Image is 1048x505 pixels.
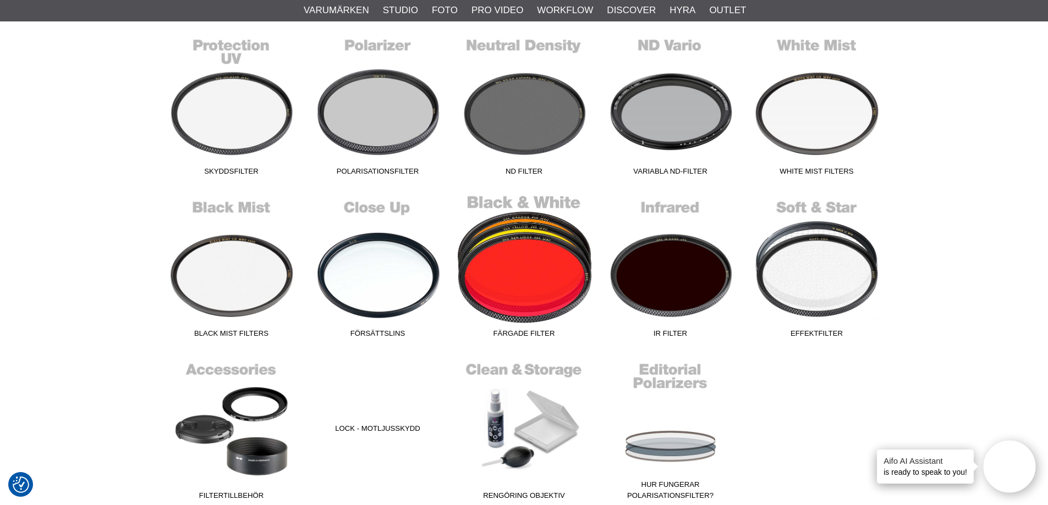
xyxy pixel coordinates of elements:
button: Samtyckesinställningar [13,475,29,495]
a: Lock - Motljusskydd [305,356,451,504]
a: Varumärken [304,3,369,18]
a: Skyddsfilter [158,32,305,180]
a: Black Mist Filters [158,194,305,342]
a: IR Filter [597,194,744,342]
a: Försättslins [305,194,451,342]
a: Studio [383,3,418,18]
span: Hur fungerar Polarisationsfilter? [597,479,744,505]
a: Rengöring Objektiv [451,356,597,504]
a: Effektfilter [744,194,890,342]
h4: Aifo AI Assistant [884,455,967,467]
div: is ready to speak to you! [877,449,974,484]
img: Revisit consent button [13,476,29,493]
a: Workflow [537,3,593,18]
a: Foto [432,3,458,18]
span: Variabla ND-Filter [597,166,744,181]
a: ND Filter [451,32,597,180]
a: Pro Video [471,3,523,18]
span: White Mist Filters [744,166,890,181]
span: Polarisationsfilter [305,166,451,181]
a: Discover [607,3,656,18]
span: Effektfilter [744,328,890,343]
span: Skyddsfilter [158,166,305,181]
a: Filtertillbehör [158,356,305,504]
span: Filtertillbehör [158,490,305,505]
span: Färgade Filter [451,328,597,343]
a: Outlet [709,3,746,18]
a: White Mist Filters [744,32,890,180]
span: Black Mist Filters [158,328,305,343]
span: Försättslins [305,328,451,343]
span: Lock - Motljusskydd [319,423,437,438]
span: IR Filter [597,328,744,343]
a: Variabla ND-Filter [597,32,744,180]
a: Hyra [670,3,695,18]
a: Polarisationsfilter [305,32,451,180]
span: ND Filter [451,166,597,181]
span: Rengöring Objektiv [451,490,597,505]
a: Hur fungerar Polarisationsfilter? [597,356,744,504]
a: Färgade Filter [451,194,597,342]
